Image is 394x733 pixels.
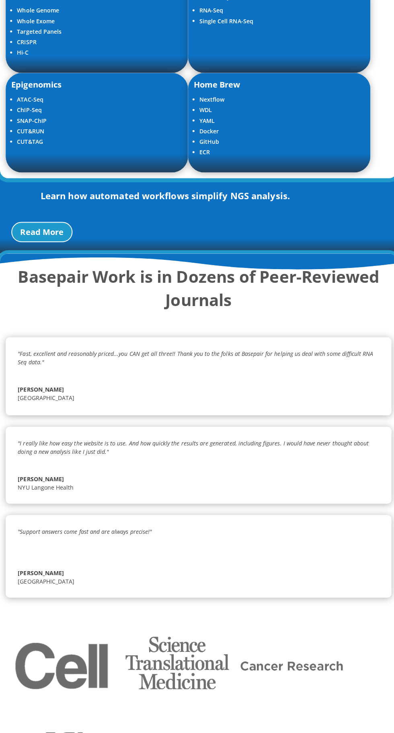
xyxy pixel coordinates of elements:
a: Read More [11,221,72,241]
em: "I really like how easy the website is to use. And how quickly the results are generated, includi... [18,437,366,453]
li: Targeted Panels [17,27,181,37]
span: [PERSON_NAME] [18,383,376,391]
strong: Learn how automated workflows simplify NGS analysis. [40,189,287,201]
span: [GEOGRAPHIC_DATA] [18,574,74,581]
li: CRISPR [17,37,181,48]
li: YAML [198,115,362,126]
li: ECR [198,147,362,157]
em: "Fast, excellent and reasonably priced...you CAN get all three!! Thank you to the folks at Basepa... [18,348,370,364]
span: NYU Langone Health [18,480,73,488]
span: [GEOGRAPHIC_DATA] [18,392,74,399]
li: Whole Exome [17,16,181,27]
span: [PERSON_NAME] [18,472,376,480]
li: GitHub [198,136,362,147]
iframe: Drift Widget Chat Controller [240,676,384,723]
strong: Basepair Work is in Dozens of Peer-Reviewed Journals [18,264,376,309]
span: Home Brew [192,79,238,90]
li: SNAP-ChIP [17,115,181,126]
li: WDL [198,105,362,115]
li: Single Cell RNA-Seq [198,16,362,27]
li: CUT&RUN [17,126,181,136]
li: RNA-Seq [198,6,362,16]
li: ATAC-Seq [17,94,181,105]
li: Nextflow [198,94,362,105]
li: Whole Genome [17,6,181,16]
span: Epigenomics [11,79,61,90]
li: Hi-C [17,48,181,58]
li: CUT&TAG [17,136,181,147]
span: [PERSON_NAME] [18,565,376,573]
em: "Support answers come fast and are always precise!" [18,524,150,532]
li: ChIP-Seq [17,105,181,115]
li: Docker [198,126,362,136]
